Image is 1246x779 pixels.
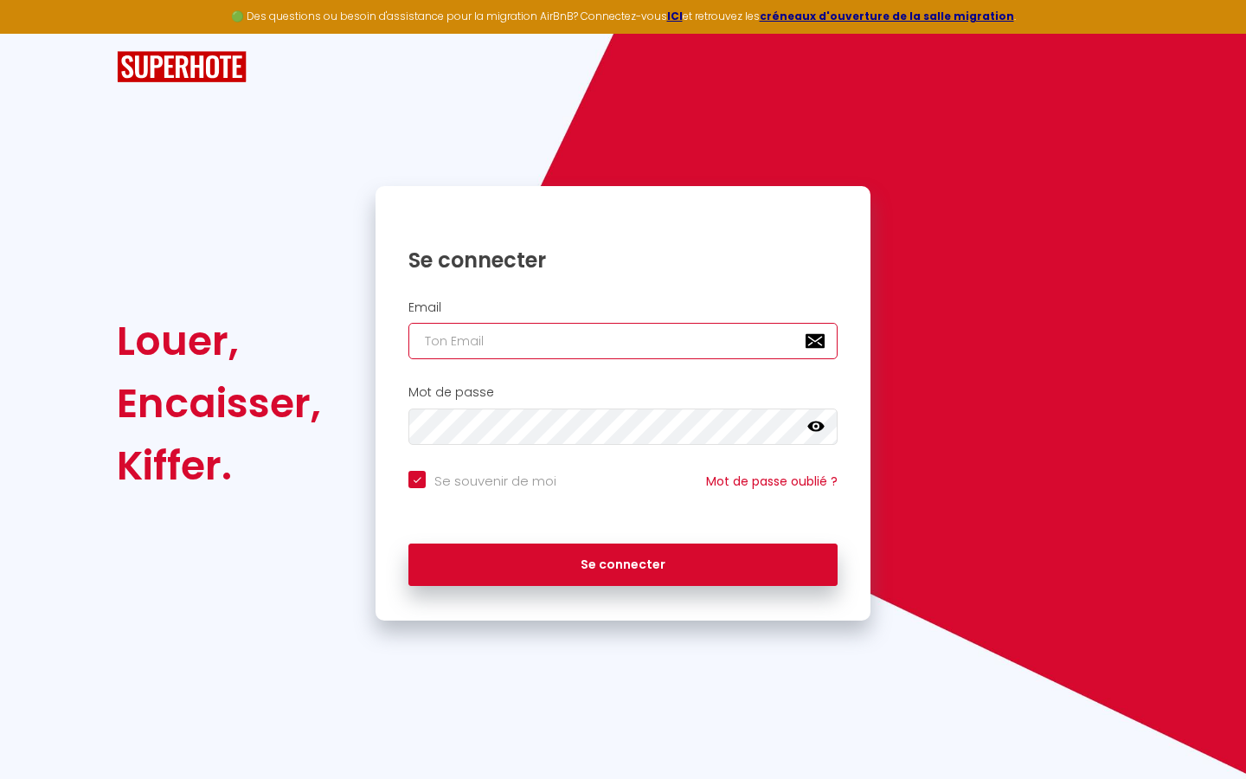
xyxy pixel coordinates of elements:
[667,9,683,23] a: ICI
[760,9,1014,23] a: créneaux d'ouverture de la salle migration
[408,385,838,400] h2: Mot de passe
[117,372,321,435] div: Encaisser,
[408,300,838,315] h2: Email
[117,435,321,497] div: Kiffer.
[408,544,838,587] button: Se connecter
[706,473,838,490] a: Mot de passe oublié ?
[117,310,321,372] div: Louer,
[117,51,247,83] img: SuperHote logo
[408,247,838,274] h1: Se connecter
[14,7,66,59] button: Ouvrir le widget de chat LiveChat
[408,323,838,359] input: Ton Email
